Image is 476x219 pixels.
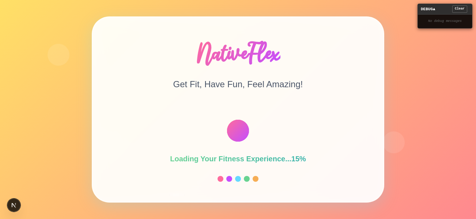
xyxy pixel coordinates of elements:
[419,16,471,27] div: No debug messages
[452,5,467,13] button: Clear
[170,153,306,164] h2: Loading Your Fitness Experience... 15 %
[421,6,435,12] span: DEBUG ▲
[173,78,303,91] p: Get Fit, Have Fun, Feel Amazing!
[196,41,280,66] h1: NativeFlex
